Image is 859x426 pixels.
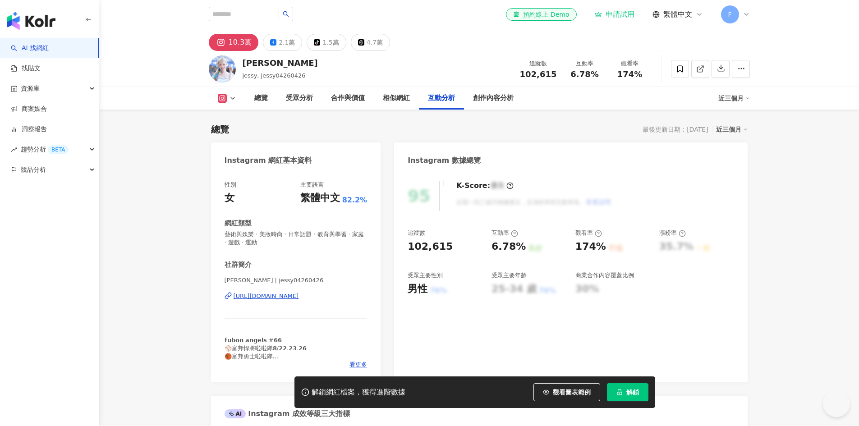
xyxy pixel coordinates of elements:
div: 創作內容分析 [473,93,514,104]
a: searchAI 找網紅 [11,44,49,53]
div: [PERSON_NAME] [243,57,318,69]
div: 相似網紅 [383,93,410,104]
div: 互動率 [568,59,602,68]
img: logo [7,12,55,30]
span: [PERSON_NAME] | jessy04260426 [225,276,367,284]
div: 最後更新日期：[DATE] [643,126,708,133]
div: 174% [575,240,606,254]
div: BETA [48,145,69,154]
div: 近三個月 [718,91,750,105]
a: 申請試用 [595,10,634,19]
div: 2.1萬 [279,36,295,49]
div: 預約線上 Demo [513,10,569,19]
div: 互動分析 [428,93,455,104]
div: 男性 [408,282,427,296]
button: 1.5萬 [307,34,346,51]
div: 總覽 [254,93,268,104]
span: 6.78% [570,70,598,79]
span: 觀看圖表範例 [553,389,591,396]
span: 看更多 [349,361,367,369]
span: lock [616,389,623,395]
div: 追蹤數 [520,59,557,68]
div: Instagram 網紅基本資料 [225,156,312,165]
div: 102,615 [408,240,453,254]
span: 𝗳𝘂𝗯𝗼𝗻 𝗮𝗻𝗴𝗲𝗹𝘀 #𝟲𝟲 ⚾️富邦悍將啦啦隊𝟴/𝟮𝟮.𝟮𝟯.𝟮𝟲 🏀富邦勇士啦啦隊 𝗙𝗮𝗰𝗲𝗯𝗼𝗼𝗸：𝗝𝗲𝘀𝘀𝘆[PERSON_NAME]劫走你心💗𝗳𝗮𝗻𝘀 𝗰𝗹𝘂𝗯 浪：𝟱𝟲𝟵𝟰𝟳𝟵𝟵... [225,337,359,401]
span: 藝術與娛樂 · 美妝時尚 · 日常話題 · 教育與學習 · 家庭 · 遊戲 · 運動 [225,230,367,247]
div: 繁體中文 [300,191,340,205]
div: AI [225,409,246,418]
div: 性別 [225,181,236,189]
div: 網紅類型 [225,219,252,228]
div: Instagram 數據總覽 [408,156,481,165]
span: F [728,9,731,19]
div: 觀看率 [575,229,602,237]
div: 近三個月 [716,124,748,135]
div: 受眾分析 [286,93,313,104]
div: 合作與價值 [331,93,365,104]
div: 總覽 [211,123,229,136]
a: 找貼文 [11,64,41,73]
a: [URL][DOMAIN_NAME] [225,292,367,300]
a: 商案媒合 [11,105,47,114]
button: 10.3萬 [209,34,259,51]
div: 社群簡介 [225,260,252,270]
span: rise [11,147,17,153]
div: 1.5萬 [322,36,339,49]
span: 82.2% [342,195,367,205]
button: 4.7萬 [351,34,390,51]
span: 解鎖 [626,389,639,396]
span: 資源庫 [21,78,40,99]
div: 漲粉率 [659,229,686,237]
div: 解鎖網紅檔案，獲得進階數據 [312,388,405,397]
a: 洞察報告 [11,125,47,134]
span: 102,615 [520,69,557,79]
span: search [283,11,289,17]
span: 競品分析 [21,160,46,180]
div: 受眾主要性別 [408,271,443,279]
div: 追蹤數 [408,229,425,237]
div: 4.7萬 [367,36,383,49]
span: 繁體中文 [663,9,692,19]
div: Instagram 成效等級三大指標 [225,409,350,419]
span: 趨勢分析 [21,139,69,160]
button: 觀看圖表範例 [533,383,600,401]
div: 商業合作內容覆蓋比例 [575,271,634,279]
div: 受眾主要年齡 [492,271,527,279]
span: 174% [617,70,643,79]
div: 觀看率 [613,59,647,68]
span: jessy, jessy04260426 [243,72,306,79]
div: [URL][DOMAIN_NAME] [234,292,299,300]
a: 預約線上 Demo [506,8,576,21]
button: 2.1萬 [263,34,302,51]
div: 主要語言 [300,181,324,189]
div: 10.3萬 [229,36,252,49]
div: 女 [225,191,234,205]
div: K-Score : [456,181,514,191]
div: 6.78% [492,240,526,254]
img: KOL Avatar [209,55,236,82]
button: 解鎖 [607,383,648,401]
div: 互動率 [492,229,518,237]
